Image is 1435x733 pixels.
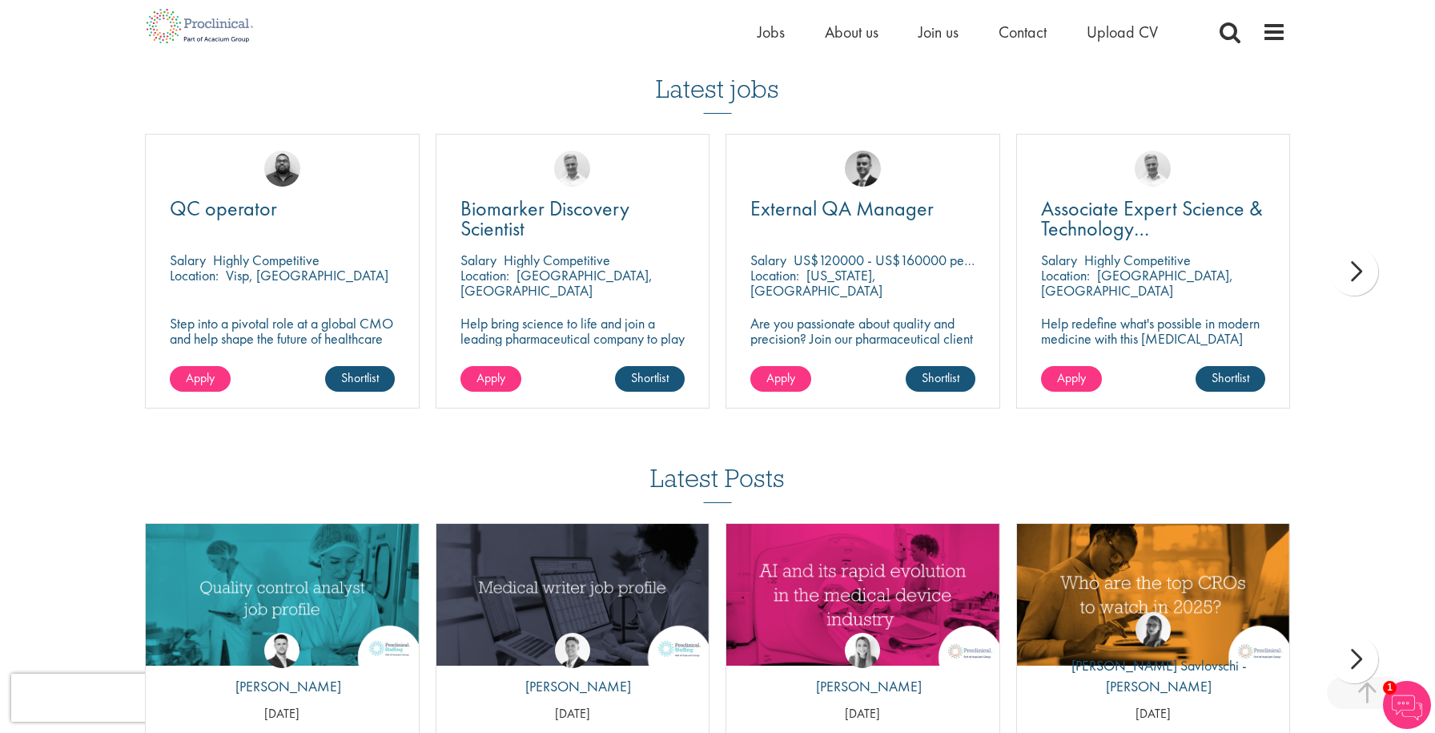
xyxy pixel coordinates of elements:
[766,369,795,386] span: Apply
[1017,655,1290,696] p: [PERSON_NAME] Savlovschi - [PERSON_NAME]
[794,251,1007,269] p: US$120000 - US$160000 per annum
[750,366,811,392] a: Apply
[186,369,215,386] span: Apply
[1017,524,1290,666] img: Top 10 CROs 2025 | Proclinical
[1017,705,1290,723] p: [DATE]
[804,676,922,697] p: [PERSON_NAME]
[1041,316,1266,361] p: Help redefine what's possible in modern medicine with this [MEDICAL_DATA] Associate Expert Scienc...
[460,251,496,269] span: Salary
[146,524,419,666] a: Link to a post
[1330,248,1378,296] div: next
[750,266,799,284] span: Location:
[146,705,419,723] p: [DATE]
[845,633,880,668] img: Hannah Burke
[146,524,419,666] img: quality control analyst job profile
[436,524,709,666] img: Medical writer job profile
[436,524,709,666] a: Link to a post
[906,366,975,392] a: Shortlist
[1041,195,1263,262] span: Associate Expert Science & Technology ([MEDICAL_DATA])
[1041,199,1266,239] a: Associate Expert Science & Technology ([MEDICAL_DATA])
[615,366,685,392] a: Shortlist
[804,633,922,705] a: Hannah Burke [PERSON_NAME]
[1041,266,1233,300] p: [GEOGRAPHIC_DATA], [GEOGRAPHIC_DATA]
[845,151,881,187] img: Alex Bill
[460,266,653,300] p: [GEOGRAPHIC_DATA], [GEOGRAPHIC_DATA]
[460,316,685,392] p: Help bring science to life and join a leading pharmaceutical company to play a key role in delive...
[11,674,216,722] iframe: reCAPTCHA
[264,633,299,668] img: Joshua Godden
[170,366,231,392] a: Apply
[460,366,521,392] a: Apply
[1017,612,1290,704] a: Theodora Savlovschi - Wicks [PERSON_NAME] Savlovschi - [PERSON_NAME]
[554,151,590,187] img: Joshua Bye
[170,266,219,284] span: Location:
[750,251,786,269] span: Salary
[1057,369,1086,386] span: Apply
[513,633,631,705] a: George Watson [PERSON_NAME]
[170,316,395,361] p: Step into a pivotal role at a global CMO and help shape the future of healthcare manufacturing.
[918,22,959,42] a: Join us
[750,316,975,377] p: Are you passionate about quality and precision? Join our pharmaceutical client and help ensure to...
[726,524,999,666] img: AI and Its Impact on the Medical Device Industry | Proclinical
[325,366,395,392] a: Shortlist
[476,369,505,386] span: Apply
[1017,524,1290,666] a: Link to a post
[223,633,341,705] a: Joshua Godden [PERSON_NAME]
[750,199,975,219] a: External QA Manager
[758,22,785,42] a: Jobs
[504,251,610,269] p: Highly Competitive
[1136,612,1171,647] img: Theodora Savlovschi - Wicks
[213,251,320,269] p: Highly Competitive
[999,22,1047,42] a: Contact
[656,35,779,114] h3: Latest jobs
[726,524,999,666] a: Link to a post
[726,705,999,723] p: [DATE]
[170,251,206,269] span: Salary
[1041,251,1077,269] span: Salary
[1041,366,1102,392] a: Apply
[825,22,878,42] a: About us
[460,195,629,242] span: Biomarker Discovery Scientist
[555,633,590,668] img: George Watson
[1330,635,1378,683] div: next
[223,676,341,697] p: [PERSON_NAME]
[1084,251,1191,269] p: Highly Competitive
[513,676,631,697] p: [PERSON_NAME]
[1196,366,1265,392] a: Shortlist
[226,266,388,284] p: Visp, [GEOGRAPHIC_DATA]
[436,705,709,723] p: [DATE]
[1041,266,1090,284] span: Location:
[1383,681,1397,695] span: 1
[750,266,882,300] p: [US_STATE], [GEOGRAPHIC_DATA]
[170,195,277,222] span: QC operator
[1383,681,1431,729] img: Chatbot
[460,199,685,239] a: Biomarker Discovery Scientist
[170,199,395,219] a: QC operator
[750,195,934,222] span: External QA Manager
[1135,151,1171,187] img: Joshua Bye
[650,465,785,503] h3: Latest Posts
[1087,22,1158,42] a: Upload CV
[460,266,509,284] span: Location:
[264,151,300,187] img: Ashley Bennett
